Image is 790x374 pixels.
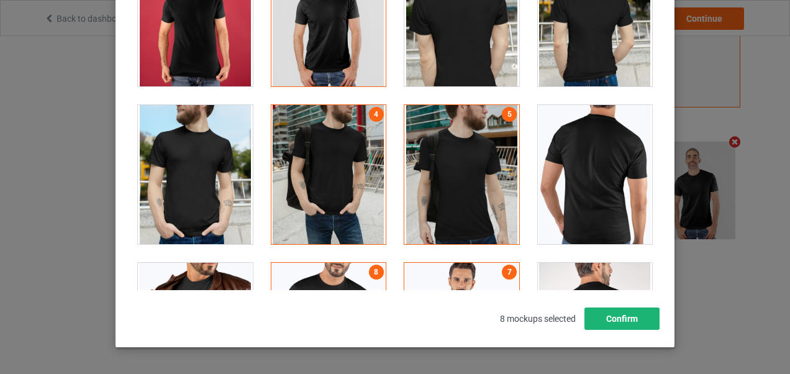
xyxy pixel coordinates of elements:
[584,308,660,330] button: Confirm
[369,265,384,280] a: 8
[502,107,517,122] a: 5
[369,107,384,122] a: 4
[491,305,584,332] span: 8 mockups selected
[502,265,517,280] a: 7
